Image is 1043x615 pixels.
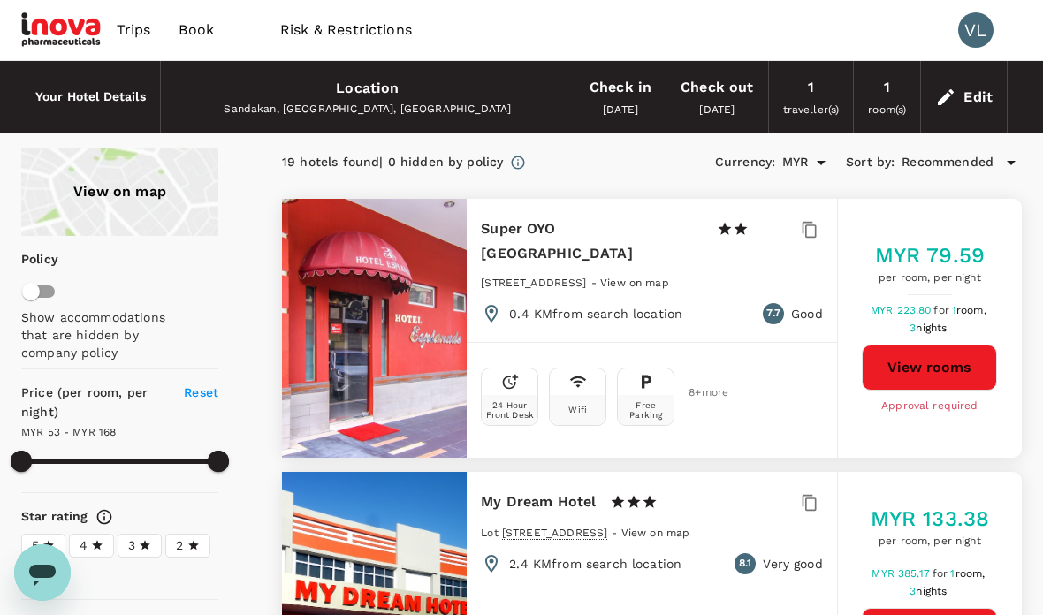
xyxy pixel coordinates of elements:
[21,250,31,268] p: Policy
[481,527,607,540] span: Lot
[916,322,947,334] span: nights
[902,153,994,172] span: Recommended
[715,153,775,172] h6: Currency :
[485,400,534,420] div: 24 Hour Front Desk
[179,19,214,41] span: Book
[956,304,986,316] span: room,
[80,536,88,555] span: 4
[809,150,834,175] button: Open
[509,555,681,573] p: 2.4 KM from search location
[590,75,651,100] div: Check in
[621,527,690,539] span: View on map
[910,322,949,334] span: 3
[591,277,600,289] span: -
[117,19,151,41] span: Trips
[871,533,990,550] span: per room, per night
[950,567,987,580] span: 1
[783,103,840,116] span: traveller(s)
[846,153,895,172] h6: Sort by :
[952,304,989,316] span: 1
[600,277,669,289] span: View on map
[336,76,399,101] div: Location
[808,75,814,100] div: 1
[862,345,997,391] button: View rooms
[872,567,933,580] span: MYR 385.17
[509,305,682,323] p: 0.4 KM from search location
[32,536,39,555] span: 5
[21,507,88,527] h6: Star rating
[963,85,993,110] div: Edit
[871,505,990,533] h5: MYR 133.38
[875,270,985,287] span: per room, per night
[35,87,146,107] h6: Your Hotel Details
[766,305,780,323] span: 7.7
[175,101,560,118] div: Sandakan, [GEOGRAPHIC_DATA], [GEOGRAPHIC_DATA]
[868,103,906,116] span: room(s)
[958,12,994,48] div: VL
[603,103,638,116] span: [DATE]
[600,275,669,289] a: View on map
[875,241,985,270] h5: MYR 79.59
[21,308,178,361] p: Show accommodations that are hidden by company policy
[280,19,412,41] span: Risk & Restrictions
[910,585,949,597] span: 3
[791,305,823,323] p: Good
[481,216,703,266] h6: Super OYO [GEOGRAPHIC_DATA]
[95,508,113,526] svg: Star ratings are awarded to properties to represent the quality of services, facilities, and amen...
[871,304,934,316] span: MYR 223.80
[481,277,586,289] span: [STREET_ADDRESS]
[884,75,890,100] div: 1
[689,387,715,399] span: 8 + more
[568,405,587,414] div: Wifi
[21,148,218,236] a: View on map
[916,585,947,597] span: nights
[933,567,950,580] span: for
[699,103,735,116] span: [DATE]
[621,525,690,539] a: View on map
[933,304,951,316] span: for
[612,527,620,539] span: -
[739,555,751,573] span: 8.1
[184,385,218,399] span: Reset
[176,536,183,555] span: 2
[21,383,169,422] h6: Price (per room, per night)
[21,11,103,49] img: iNova Pharmaceuticals
[282,153,503,172] div: 19 hotels found | 0 hidden by policy
[621,400,670,420] div: Free Parking
[681,75,753,100] div: Check out
[128,536,135,555] span: 3
[881,398,978,415] span: Approval required
[21,426,116,438] span: MYR 53 - MYR 168
[481,490,596,514] h6: My Dream Hotel
[763,555,822,573] p: Very good
[14,544,71,601] iframe: Button to launch messaging window
[955,567,986,580] span: room,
